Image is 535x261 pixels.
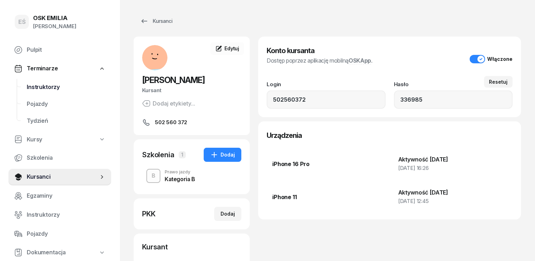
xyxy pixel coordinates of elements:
[214,207,241,221] button: Dodaj
[27,100,106,109] span: Pojazdy
[21,79,111,96] a: Instruktorzy
[142,150,174,160] div: Szkolenia
[155,118,187,127] span: 502 560 372
[27,153,106,163] span: Szkolenia
[149,170,158,182] div: B
[27,210,106,219] span: Instruktorzy
[142,75,205,85] span: [PERSON_NAME]
[142,118,241,127] a: 502 560 372
[398,155,448,164] div: Aktywność [DATE]
[146,169,160,183] button: B
[33,22,76,31] div: [PERSON_NAME]
[8,225,111,242] a: Pojazdy
[349,57,371,64] a: OSKApp
[8,206,111,223] a: Instruktorzy
[18,19,26,25] span: EŚ
[142,86,241,95] div: Kursant
[179,151,186,158] span: 1
[210,42,244,55] a: Edytuj
[8,132,111,148] a: Kursy
[27,229,106,238] span: Pojazdy
[27,248,66,257] span: Dokumentacja
[487,56,512,62] div: Włączone
[489,79,508,85] div: Resetuj
[21,96,111,113] a: Pojazdy
[142,209,155,219] div: PKK
[165,176,195,182] div: Kategoria B
[134,14,179,28] a: Kursanci
[165,170,195,174] div: Prawo jazdy
[27,83,106,92] span: Instruktorzy
[398,188,448,197] div: Aktywność [DATE]
[398,198,429,204] span: [DATE] 12:45
[140,17,172,25] div: Kursanci
[142,99,195,108] button: Dodaj etykiety...
[27,135,42,144] span: Kursy
[142,166,241,186] button: BPrawo jazdyKategoria B
[267,45,372,56] h3: Konto kursanta
[484,76,512,88] button: Resetuj
[27,64,58,73] span: Terminarze
[272,193,297,200] span: iPhone 11
[33,15,76,21] div: OSK EMILIA
[267,130,302,141] h3: Urządzenia
[204,148,241,162] button: Dodaj
[21,113,111,129] a: Tydzień
[27,45,106,55] span: Pulpit
[8,187,111,204] a: Egzaminy
[221,210,235,218] div: Dodaj
[470,55,512,63] button: Włączone
[398,165,429,171] span: [DATE] 16:26
[8,244,111,261] a: Dokumentacja
[8,42,111,58] a: Pulpit
[224,45,239,51] span: Edytuj
[27,191,106,200] span: Egzaminy
[27,172,98,182] span: Kursanci
[272,160,310,167] span: iPhone 16 Pro
[8,149,111,166] a: Szkolenia
[27,116,106,126] span: Tydzień
[210,151,235,159] div: Dodaj
[267,56,372,65] div: Dostęp poprzez aplikację mobilną .
[8,168,111,185] a: Kursanci
[142,242,241,252] div: Kursant
[8,61,111,77] a: Terminarze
